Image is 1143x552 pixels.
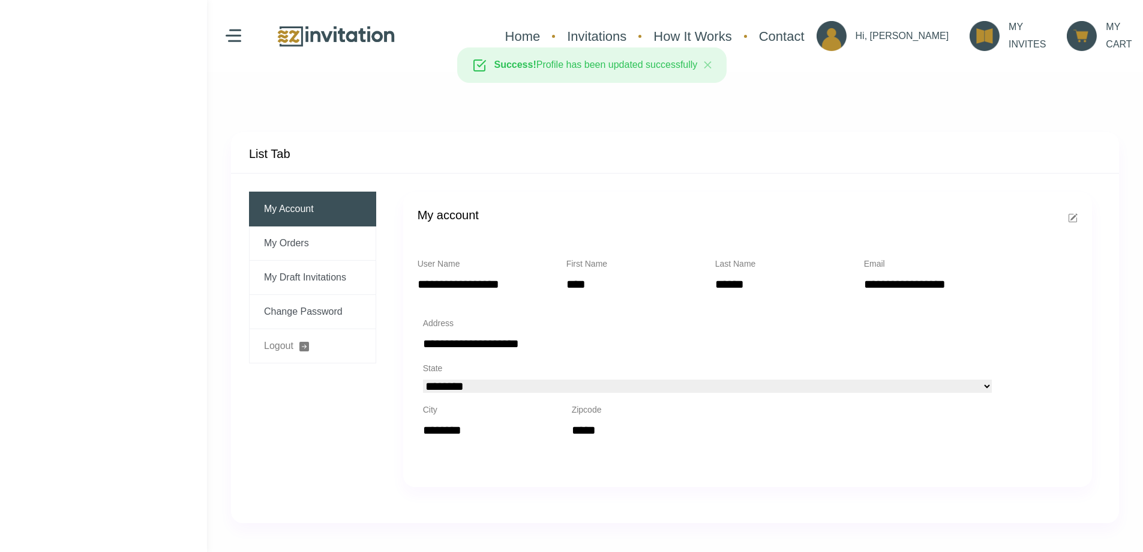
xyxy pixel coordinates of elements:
h4: List Tab [249,147,290,161]
div: Profile has been updated successfully [457,47,727,83]
a: Change Password [249,295,376,329]
p: User Name [418,258,538,270]
p: Zipcode [572,404,692,416]
img: logo.png [276,23,396,49]
strong: Success! [494,59,536,70]
a: My Draft Invitations [249,261,376,295]
p: Address [423,317,543,330]
a: Contact [753,20,811,52]
p: Hi, [PERSON_NAME] [856,28,949,45]
p: City [423,404,543,416]
p: MY CART [1106,19,1132,53]
a: How It Works [647,20,737,52]
a: Home [499,20,547,52]
p: Email [864,258,984,270]
p: First Name [566,258,686,270]
p: Last Name [715,258,835,270]
img: ico_account.png [817,21,847,51]
a: Invitations [561,20,632,52]
a: My Orders [249,226,376,261]
img: ico_my_invites.png [970,21,1000,51]
a: Logout [249,329,376,363]
img: ico_cart.png [1067,21,1097,51]
button: Close [689,48,726,82]
p: State [423,362,992,375]
a: My Account [249,192,376,226]
p: MY INVITES [1009,19,1046,53]
h4: My account [418,206,479,224]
